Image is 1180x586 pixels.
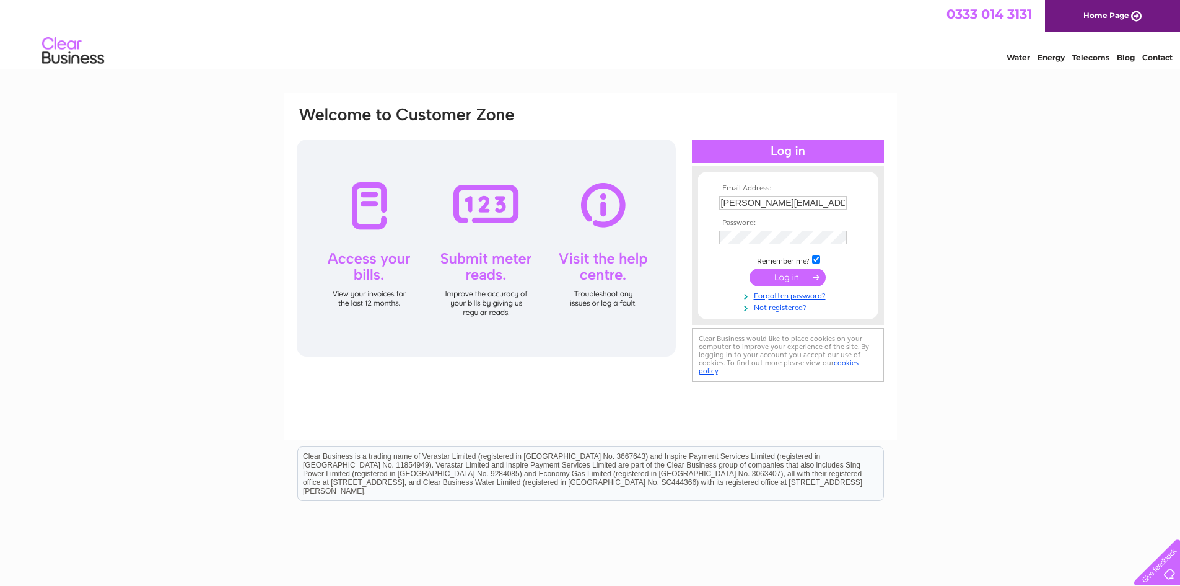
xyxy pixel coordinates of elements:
[42,32,105,70] img: logo.png
[692,328,884,382] div: Clear Business would like to place cookies on your computer to improve your experience of the sit...
[298,7,883,60] div: Clear Business is a trading name of Verastar Limited (registered in [GEOGRAPHIC_DATA] No. 3667643...
[1072,53,1109,62] a: Telecoms
[716,219,860,228] th: Password:
[719,301,860,313] a: Not registered?
[719,289,860,301] a: Forgotten password?
[716,254,860,266] td: Remember me?
[1038,53,1065,62] a: Energy
[1007,53,1030,62] a: Water
[750,269,826,286] input: Submit
[699,358,859,375] a: cookies policy
[1117,53,1135,62] a: Blog
[1142,53,1173,62] a: Contact
[946,6,1032,22] a: 0333 014 3131
[716,184,860,193] th: Email Address:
